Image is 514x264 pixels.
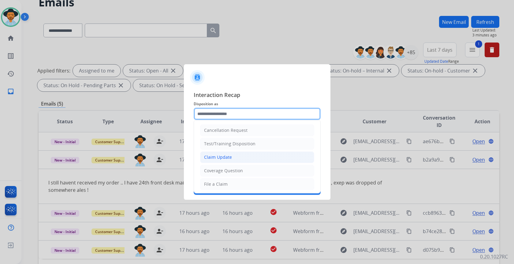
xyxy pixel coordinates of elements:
[204,181,228,187] div: File a Claim
[204,168,243,174] div: Coverage Question
[190,70,205,85] img: contactIcon
[204,154,232,160] div: Claim Update
[204,127,248,133] div: Cancellation Request
[204,141,255,147] div: Test/Training Disposition
[194,91,321,100] span: Interaction Recap
[194,100,321,108] span: Disposition as
[480,253,508,260] p: 0.20.1027RC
